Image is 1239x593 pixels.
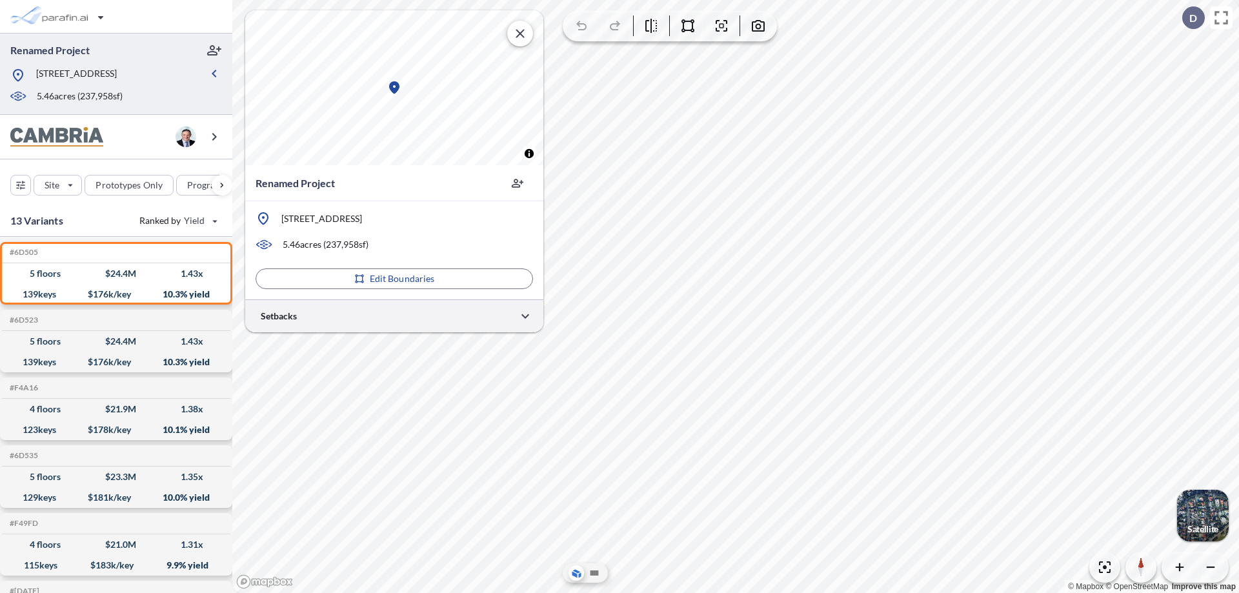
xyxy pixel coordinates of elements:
[37,90,123,104] p: 5.46 acres ( 237,958 sf)
[129,210,226,231] button: Ranked by Yield
[1187,524,1218,534] p: Satellite
[7,451,38,460] h5: Click to copy the code
[10,43,90,57] p: Renamed Project
[7,316,38,325] h5: Click to copy the code
[96,179,163,192] p: Prototypes Only
[85,175,174,196] button: Prototypes Only
[7,519,38,528] h5: Click to copy the code
[525,146,533,161] span: Toggle attribution
[176,126,196,147] img: user logo
[184,214,205,227] span: Yield
[10,127,103,147] img: BrandImage
[7,248,38,257] h5: Click to copy the code
[1189,12,1197,24] p: D
[283,238,368,251] p: 5.46 acres ( 237,958 sf)
[34,175,82,196] button: Site
[587,565,602,581] button: Site Plan
[10,213,63,228] p: 13 Variants
[1105,582,1168,591] a: OpenStreetMap
[256,268,533,289] button: Edit Boundaries
[187,179,223,192] p: Program
[1172,582,1236,591] a: Improve this map
[7,383,38,392] h5: Click to copy the code
[281,212,362,225] p: [STREET_ADDRESS]
[569,565,584,581] button: Aerial View
[36,67,117,83] p: [STREET_ADDRESS]
[256,176,335,191] p: Renamed Project
[521,146,537,161] button: Toggle attribution
[176,175,246,196] button: Program
[1177,490,1229,541] img: Switcher Image
[387,80,402,95] div: Map marker
[245,10,543,165] canvas: Map
[236,574,293,589] a: Mapbox homepage
[1177,490,1229,541] button: Switcher ImageSatellite
[370,272,435,285] p: Edit Boundaries
[1068,582,1103,591] a: Mapbox
[45,179,59,192] p: Site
